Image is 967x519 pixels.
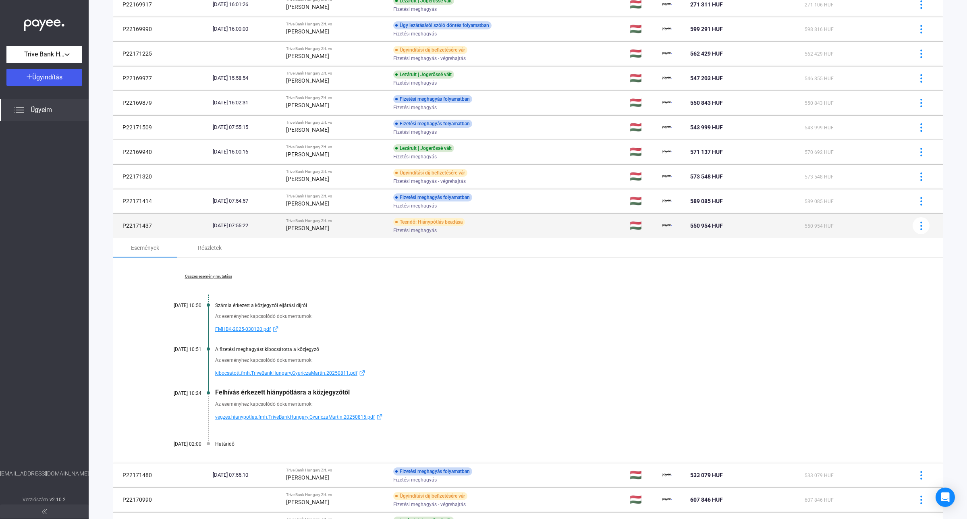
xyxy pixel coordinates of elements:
div: [DATE] 16:02:31 [213,99,280,107]
div: Határidő [215,441,903,447]
span: 607 846 HUF [690,496,723,503]
td: P22171480 [113,463,210,487]
strong: [PERSON_NAME] [286,4,329,10]
div: Trive Bank Hungary Zrt. vs [286,95,387,100]
img: more-blue [917,25,925,33]
button: more-blue [913,193,930,210]
img: payee-logo [662,495,672,504]
td: 🇭🇺 [627,66,659,90]
img: white-payee-white-dot.svg [24,15,64,31]
img: more-blue [917,197,925,206]
div: [DATE] 07:55:22 [213,222,280,230]
div: [DATE] 16:00:00 [213,25,280,33]
td: 🇭🇺 [627,140,659,164]
img: external-link-blue [271,326,280,332]
strong: [PERSON_NAME] [286,176,329,182]
td: 🇭🇺 [627,115,659,139]
img: more-blue [917,496,925,504]
img: more-blue [917,74,925,83]
button: more-blue [913,45,930,62]
strong: v2.10.2 [50,497,66,502]
span: Fizetési meghagyás - végrehajtás [393,176,466,186]
td: 🇭🇺 [627,91,659,115]
strong: [PERSON_NAME] [286,28,329,35]
span: Fizetési meghagyás [393,226,437,235]
td: P22169879 [113,91,210,115]
div: [DATE] 02:00 [153,441,201,447]
span: 589 085 HUF [805,199,834,204]
div: [DATE] 10:51 [153,347,201,352]
div: Trive Bank Hungary Zrt. vs [286,120,387,125]
div: Trive Bank Hungary Zrt. vs [286,46,387,51]
strong: [PERSON_NAME] [286,474,329,481]
td: P22171225 [113,42,210,66]
button: more-blue [913,94,930,111]
span: 271 311 HUF [690,1,723,8]
a: FMHBK-2025-030120.pdfexternal-link-blue [215,324,903,334]
button: more-blue [913,21,930,37]
div: Az eseményhez kapcsolódó dokumentumok: [215,312,903,320]
td: 🇭🇺 [627,42,659,66]
span: 570 692 HUF [805,149,834,155]
button: more-blue [913,70,930,87]
div: Számla érkezett a közjegyzői eljárási díjról [215,303,903,308]
img: external-link-blue [357,370,367,376]
span: 550 843 HUF [690,100,723,106]
div: Trive Bank Hungary Zrt. vs [286,22,387,27]
span: 562 429 HUF [690,50,723,57]
img: payee-logo [662,73,672,83]
strong: [PERSON_NAME] [286,151,329,158]
img: more-blue [917,123,925,132]
span: 547 203 HUF [690,75,723,81]
span: 543 999 HUF [805,125,834,131]
img: more-blue [917,0,925,9]
img: more-blue [917,99,925,107]
button: Ügyindítás [6,69,82,86]
div: Lezárult | Jogerőssé vált [393,144,454,152]
span: 573 548 HUF [690,173,723,180]
td: 🇭🇺 [627,17,659,41]
img: payee-logo [662,24,672,34]
span: 533 079 HUF [690,472,723,478]
img: external-link-blue [375,414,384,420]
img: list.svg [15,105,24,115]
img: arrow-double-left-grey.svg [42,509,47,514]
a: vegzes.hianypotlas.fmh.TriveBankHungary.GyuriczaMartin.20250815.pdfexternal-link-blue [215,412,903,422]
div: [DATE] 16:00:16 [213,148,280,156]
span: 562 429 HUF [805,51,834,57]
div: Trive Bank Hungary Zrt. vs [286,492,387,497]
img: payee-logo [662,172,672,181]
div: Trive Bank Hungary Zrt. vs [286,71,387,76]
span: 598 816 HUF [805,27,834,32]
span: Fizetési meghagyás [393,29,437,39]
strong: [PERSON_NAME] [286,53,329,59]
td: P22169977 [113,66,210,90]
span: 607 846 HUF [805,497,834,503]
td: 🇭🇺 [627,214,659,238]
span: Fizetési meghagyás [393,152,437,162]
span: 599 291 HUF [690,26,723,32]
img: payee-logo [662,49,672,58]
span: 571 137 HUF [690,149,723,155]
div: Az eseményhez kapcsolódó dokumentumok: [215,400,903,408]
div: Fizetési meghagyás folyamatban [393,95,472,103]
div: Trive Bank Hungary Zrt. vs [286,218,387,223]
button: more-blue [913,119,930,136]
button: more-blue [913,217,930,234]
td: 🇭🇺 [627,189,659,213]
span: Fizetési meghagyás [393,103,437,112]
div: [DATE] 16:01:26 [213,0,280,8]
button: more-blue [913,491,930,508]
img: more-blue [917,471,925,480]
div: Ügyindítási díj befizetésére vár [393,46,467,54]
span: Fizetési meghagyás [393,4,437,14]
span: Fizetési meghagyás [393,201,437,211]
span: 543 999 HUF [690,124,723,131]
span: 550 954 HUF [805,223,834,229]
div: Trive Bank Hungary Zrt. vs [286,468,387,473]
div: [DATE] 07:54:57 [213,197,280,205]
div: Fizetési meghagyás folyamatban [393,193,472,201]
span: Ügyindítás [32,73,62,81]
img: more-blue [917,148,925,156]
img: payee-logo [662,196,672,206]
